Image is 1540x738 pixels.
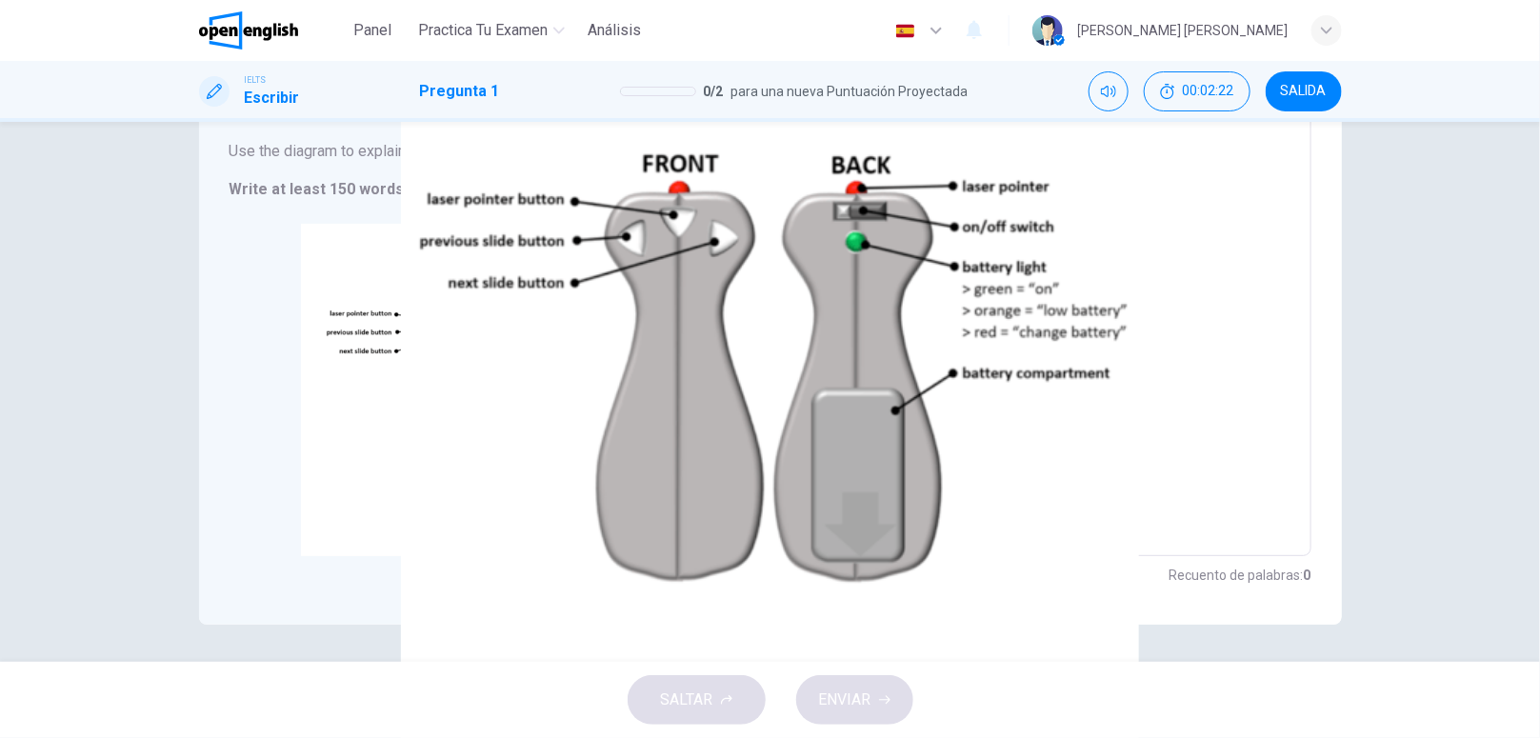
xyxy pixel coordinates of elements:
span: Practica tu examen [418,19,548,42]
span: 00:02:22 [1183,84,1234,99]
h1: Pregunta 1 [420,80,500,103]
div: Ocultar [1144,71,1250,111]
img: es [893,24,917,38]
span: Análisis [588,19,641,42]
div: [PERSON_NAME] [PERSON_NAME] [1078,19,1289,42]
h1: Escribir [245,87,300,110]
span: IELTS [245,73,267,87]
span: 0 / 2 [704,80,724,103]
img: OpenEnglish logo [199,11,299,50]
span: para una nueva Puntuación Proyectada [731,80,969,103]
span: Panel [353,19,391,42]
div: Silenciar [1089,71,1129,111]
span: SALIDA [1281,84,1327,99]
img: Profile picture [1032,15,1063,46]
